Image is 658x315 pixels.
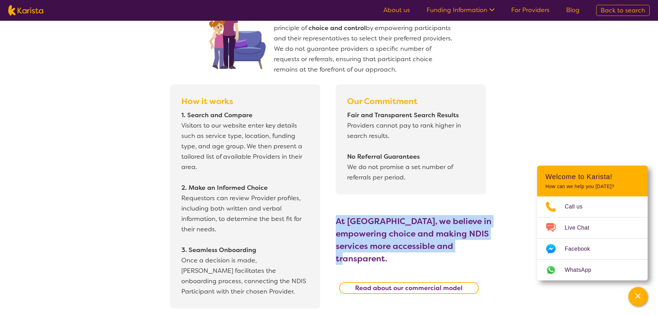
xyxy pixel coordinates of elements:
div: Channel Menu [537,166,648,280]
h2: Welcome to Karista! [545,173,639,181]
h3: At [GEOGRAPHIC_DATA], we believe in empowering choice and making NDIS services more accessible an... [336,215,502,265]
p: Providers cannot pay to rank higher in search results. We do not promise a set number of referral... [347,110,474,183]
b: No Referral Guarantees [347,152,420,161]
ul: Choose channel [537,196,648,280]
a: Web link opens in a new tab. [537,260,648,280]
b: Read about our commercial model [355,284,462,292]
b: 1. Search and Compare [181,111,252,119]
span: Live Chat [565,223,598,233]
img: Karista logo [8,5,43,16]
p: How can we help you [DATE]? [545,184,639,189]
span: Call us [565,202,591,212]
span: Back to search [601,6,645,15]
a: For Providers [511,6,550,14]
b: 3. Seamless Onboarding [181,246,256,254]
b: Our Commitment [347,96,418,107]
a: Funding Information [427,6,495,14]
a: About us [383,6,410,14]
span: Facebook [565,244,598,254]
b: 2. Make an Informed Choice [181,184,268,192]
a: Back to search [596,5,650,16]
button: Channel Menu [628,287,648,306]
p: Visitors to our website enter key details such as service type, location, funding type, and age g... [181,110,308,297]
a: Blog [566,6,580,14]
span: WhatsApp [565,265,600,275]
b: How it works [181,96,233,107]
b: Fair and Transparent Search Results [347,111,459,119]
b: choice and control [308,24,366,32]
